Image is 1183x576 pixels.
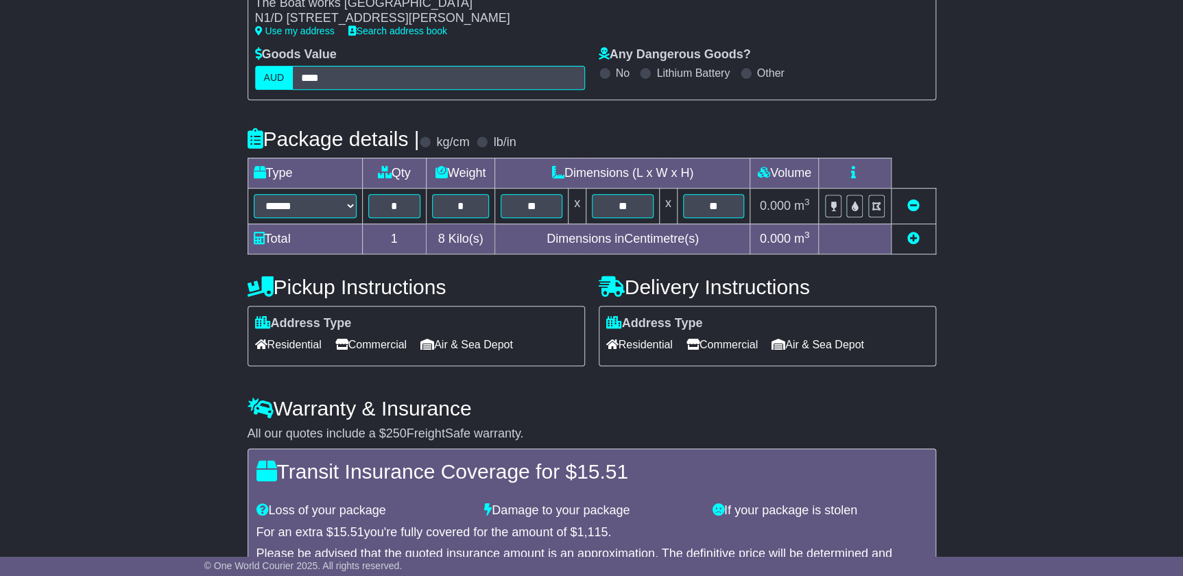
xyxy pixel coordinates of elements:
[907,199,920,213] a: Remove this item
[656,67,730,80] label: Lithium Battery
[248,224,362,254] td: Total
[248,427,936,442] div: All our quotes include a $ FreightSafe warranty.
[256,525,927,540] div: For an extra $ you're fully covered for the amount of $ .
[204,560,403,571] span: © One World Courier 2025. All rights reserved.
[436,135,469,150] label: kg/cm
[255,334,322,355] span: Residential
[804,230,810,240] sup: 3
[772,334,864,355] span: Air & Sea Depot
[659,188,677,224] td: x
[616,67,630,80] label: No
[362,224,426,254] td: 1
[426,224,495,254] td: Kilo(s)
[248,397,936,420] h4: Warranty & Insurance
[348,25,447,36] a: Search address book
[335,334,407,355] span: Commercial
[333,525,364,539] span: 15.51
[248,158,362,188] td: Type
[606,316,703,331] label: Address Type
[255,316,352,331] label: Address Type
[256,460,927,483] h4: Transit Insurance Coverage for $
[255,66,294,90] label: AUD
[256,547,927,576] div: Please be advised that the quoted insurance amount is an approximation. The definitive price will...
[794,232,810,245] span: m
[362,158,426,188] td: Qty
[606,334,673,355] span: Residential
[599,276,936,298] h4: Delivery Instructions
[250,503,478,518] div: Loss of your package
[255,47,337,62] label: Goods Value
[750,158,819,188] td: Volume
[420,334,513,355] span: Air & Sea Depot
[760,232,791,245] span: 0.000
[794,199,810,213] span: m
[907,232,920,245] a: Add new item
[255,25,335,36] a: Use my address
[577,460,628,483] span: 15.51
[495,158,750,188] td: Dimensions (L x W x H)
[248,276,585,298] h4: Pickup Instructions
[248,128,420,150] h4: Package details |
[706,503,934,518] div: If your package is stolen
[577,525,608,539] span: 1,115
[426,158,495,188] td: Weight
[493,135,516,150] label: lb/in
[757,67,785,80] label: Other
[477,503,706,518] div: Damage to your package
[804,197,810,207] sup: 3
[386,427,407,440] span: 250
[438,232,444,245] span: 8
[255,11,560,26] div: N1/D [STREET_ADDRESS][PERSON_NAME]
[686,334,758,355] span: Commercial
[495,224,750,254] td: Dimensions in Centimetre(s)
[569,188,586,224] td: x
[599,47,751,62] label: Any Dangerous Goods?
[760,199,791,213] span: 0.000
